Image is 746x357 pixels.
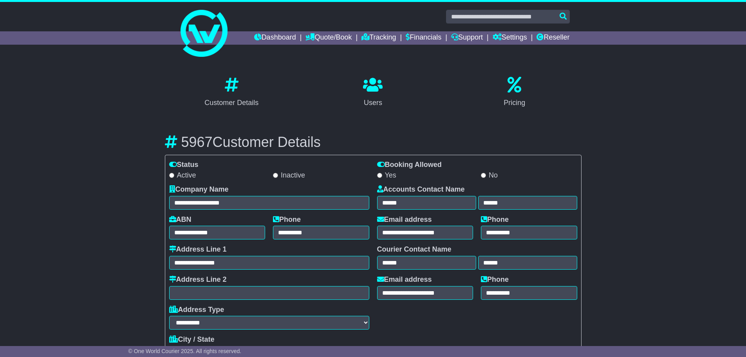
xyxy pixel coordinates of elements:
label: Inactive [273,171,305,180]
h3: Customer Details [165,134,582,150]
span: © One World Courier 2025. All rights reserved. [128,348,242,354]
label: Phone [481,275,509,284]
a: Customer Details [199,74,264,111]
input: Active [169,173,174,178]
a: Quote/Book [305,31,352,45]
div: Users [363,98,383,108]
input: Yes [377,173,382,178]
label: Status [169,161,199,169]
label: Address Line 2 [169,275,227,284]
input: Inactive [273,173,278,178]
label: Active [169,171,196,180]
a: Users [358,74,388,111]
a: Financials [406,31,441,45]
label: Phone [481,216,509,224]
a: Settings [493,31,527,45]
label: Booking Allowed [377,161,442,169]
div: Pricing [504,98,525,108]
label: City / State [169,335,215,344]
label: Address Type [169,306,224,314]
a: Support [451,31,483,45]
a: Dashboard [254,31,296,45]
label: Email address [377,275,432,284]
div: Customer Details [204,98,258,108]
label: ABN [169,216,191,224]
label: No [481,171,498,180]
input: No [481,173,486,178]
label: Accounts Contact Name [377,185,465,194]
label: Email address [377,216,432,224]
label: Courier Contact Name [377,245,452,254]
label: Address Line 1 [169,245,227,254]
label: Yes [377,171,396,180]
a: Reseller [536,31,569,45]
a: Tracking [361,31,396,45]
span: 5967 [181,134,213,150]
a: Pricing [499,74,530,111]
label: Company Name [169,185,229,194]
label: Phone [273,216,301,224]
